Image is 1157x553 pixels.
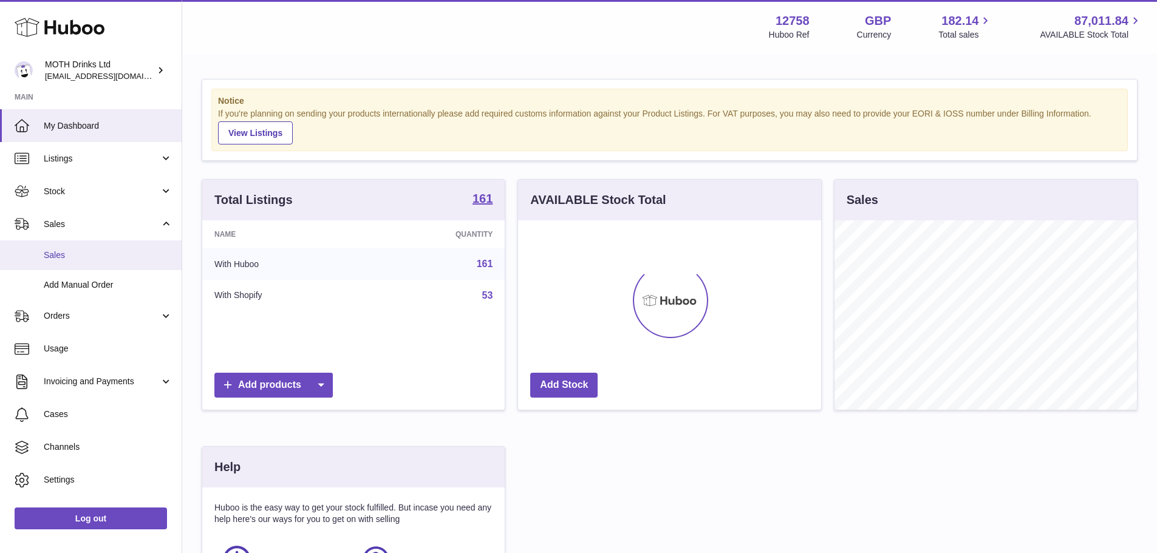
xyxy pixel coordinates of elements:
[214,192,293,208] h3: Total Listings
[530,192,666,208] h3: AVAILABLE Stock Total
[1040,29,1142,41] span: AVAILABLE Stock Total
[45,59,154,82] div: MOTH Drinks Ltd
[473,192,493,205] strong: 161
[847,192,878,208] h3: Sales
[218,121,293,144] a: View Listings
[366,220,505,248] th: Quantity
[202,220,366,248] th: Name
[865,13,891,29] strong: GBP
[938,29,992,41] span: Total sales
[44,120,172,132] span: My Dashboard
[44,376,160,387] span: Invoicing and Payments
[44,441,172,453] span: Channels
[15,507,167,529] a: Log out
[44,343,172,355] span: Usage
[482,290,493,300] a: 53
[44,153,160,165] span: Listings
[1074,13,1128,29] span: 87,011.84
[44,249,172,261] span: Sales
[941,13,978,29] span: 182.14
[44,186,160,197] span: Stock
[857,29,892,41] div: Currency
[44,219,160,230] span: Sales
[44,409,172,420] span: Cases
[218,108,1121,144] div: If you're planning on sending your products internationally please add required customs informati...
[214,502,493,525] p: Huboo is the easy way to get your stock fulfilled. But incase you need any help here's our ways f...
[938,13,992,41] a: 182.14 Total sales
[477,259,493,269] a: 161
[44,474,172,486] span: Settings
[1040,13,1142,41] a: 87,011.84 AVAILABLE Stock Total
[473,192,493,207] a: 161
[44,279,172,291] span: Add Manual Order
[214,459,241,475] h3: Help
[202,248,366,280] td: With Huboo
[15,61,33,80] img: orders@mothdrinks.com
[202,280,366,311] td: With Shopify
[218,95,1121,107] strong: Notice
[45,71,179,81] span: [EMAIL_ADDRESS][DOMAIN_NAME]
[769,29,810,41] div: Huboo Ref
[776,13,810,29] strong: 12758
[44,310,160,322] span: Orders
[214,373,333,398] a: Add products
[530,373,598,398] a: Add Stock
